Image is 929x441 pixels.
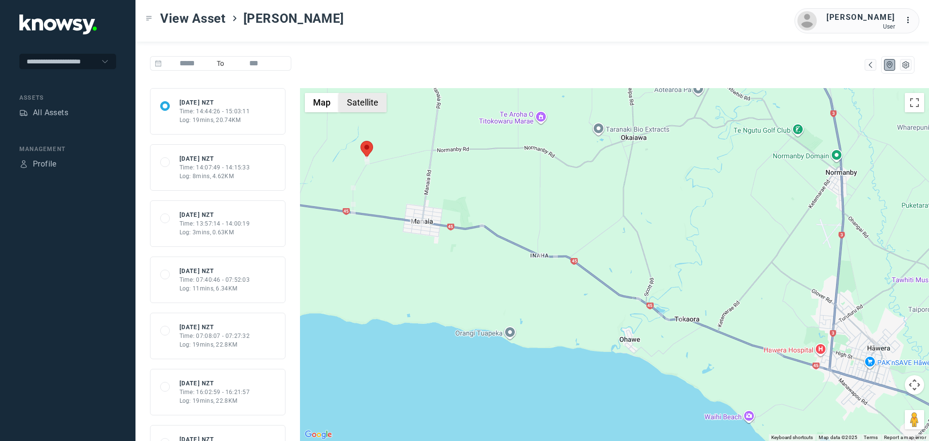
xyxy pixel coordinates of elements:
div: Time: 14:07:49 - 14:15:33 [180,163,250,172]
a: Terms (opens in new tab) [864,435,878,440]
img: avatar.png [797,11,817,30]
img: Application Logo [19,15,97,34]
div: [PERSON_NAME] [826,12,895,23]
a: Report a map error [884,435,926,440]
button: Show street map [305,93,339,112]
button: Keyboard shortcuts [771,434,813,441]
div: Assets [19,108,28,117]
div: Log: 11mins, 6.34KM [180,284,250,293]
button: Map camera controls [905,375,924,395]
div: Profile [19,160,28,168]
div: User [826,23,895,30]
a: Open this area in Google Maps (opens a new window) [302,428,334,441]
div: Toggle Menu [146,15,152,22]
div: Log: 8mins, 4.62KM [180,172,250,181]
div: Map [866,61,875,69]
div: Profile [33,158,57,170]
div: : [905,15,916,26]
div: [DATE] NZT [180,267,250,275]
div: Map [885,61,894,69]
span: [PERSON_NAME] [243,10,344,27]
a: AssetsAll Assets [19,107,68,119]
div: Time: 13:57:14 - 14:00:19 [180,219,250,228]
div: [DATE] NZT [180,154,250,163]
div: List [901,61,910,69]
div: Assets [19,93,116,102]
div: [DATE] NZT [180,98,250,107]
div: Log: 19mins, 22.8KM [180,340,250,349]
span: To [213,56,228,71]
div: Management [19,145,116,153]
div: : [905,15,916,28]
div: Time: 16:02:59 - 16:21:57 [180,388,250,396]
div: Time: 07:08:07 - 07:27:32 [180,332,250,340]
div: [DATE] NZT [180,323,250,332]
div: All Assets [33,107,68,119]
div: [DATE] NZT [180,379,250,388]
button: Drag Pegman onto the map to open Street View [905,410,924,429]
div: > [231,15,239,22]
div: [DATE] NZT [180,211,250,219]
span: View Asset [160,10,226,27]
tspan: ... [905,16,915,24]
div: Time: 07:40:46 - 07:52:03 [180,275,250,284]
div: Log: 19mins, 22.8KM [180,396,250,405]
a: ProfileProfile [19,158,57,170]
div: Log: 3mins, 0.63KM [180,228,250,237]
div: Time: 14:44:26 - 15:03:11 [180,107,250,116]
button: Show satellite imagery [339,93,387,112]
button: Toggle fullscreen view [905,93,924,112]
div: Log: 19mins, 20.74KM [180,116,250,124]
img: Google [302,428,334,441]
span: Map data ©2025 [819,435,858,440]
